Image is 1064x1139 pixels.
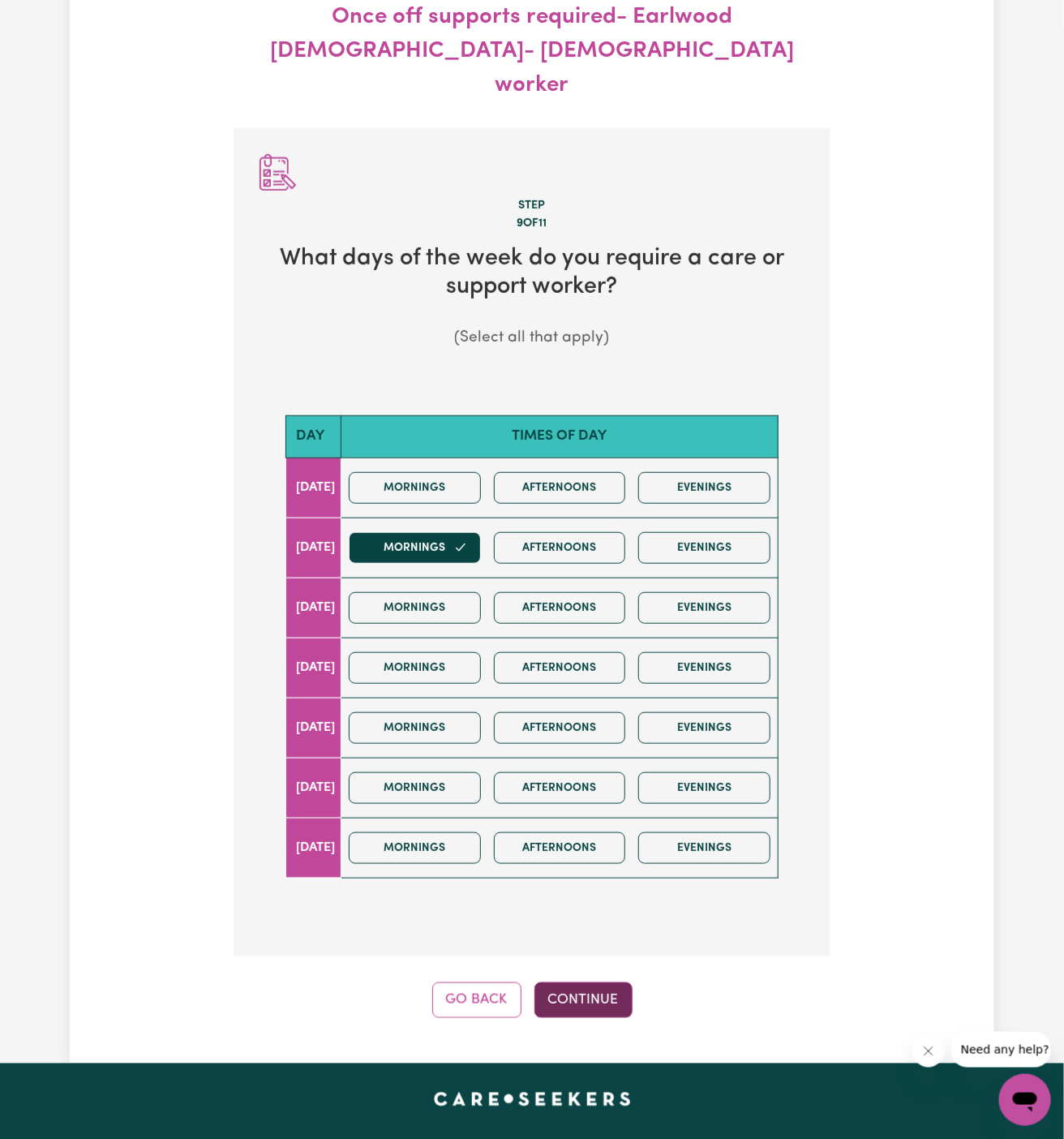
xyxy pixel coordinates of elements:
[534,982,633,1018] button: Continue
[638,712,770,744] button: Evenings
[349,652,481,684] button: Mornings
[494,772,626,804] button: Afternoons
[286,458,341,518] td: [DATE]
[638,832,770,864] button: Evenings
[638,472,770,504] button: Evenings
[999,1074,1051,1126] iframe: Button to launch messaging window
[260,215,804,233] div: 9 of 11
[494,532,626,564] button: Afternoons
[286,578,341,638] td: [DATE]
[349,832,481,864] button: Mornings
[494,652,626,684] button: Afternoons
[349,532,481,564] button: Mornings
[286,758,341,818] td: [DATE]
[341,416,779,458] th: Times of day
[638,532,770,564] button: Evenings
[349,712,481,744] button: Mornings
[638,592,770,624] button: Evenings
[286,818,341,878] td: [DATE]
[349,592,481,624] button: Mornings
[349,472,481,504] button: Mornings
[638,652,770,684] button: Evenings
[494,472,626,504] button: Afternoons
[494,832,626,864] button: Afternoons
[260,245,804,301] h2: What days of the week do you require a care or support worker?
[260,327,804,350] p: (Select all that apply)
[286,638,341,698] td: [DATE]
[494,712,626,744] button: Afternoons
[951,1032,1051,1068] iframe: Message from company
[638,772,770,804] button: Evenings
[494,592,626,624] button: Afternoons
[434,1093,631,1106] a: Careseekers home page
[432,982,521,1018] button: Go Back
[912,1035,945,1068] iframe: Close message
[349,772,481,804] button: Mornings
[286,698,341,758] td: [DATE]
[286,518,341,578] td: [DATE]
[260,197,804,215] div: Step
[286,416,341,458] th: Day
